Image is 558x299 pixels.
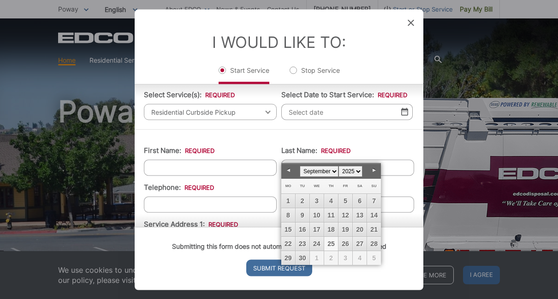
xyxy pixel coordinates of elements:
span: Saturday [357,184,362,188]
a: 20 [353,223,367,236]
input: Submit Request [246,259,312,276]
a: Prev [281,164,295,177]
a: 3 [310,194,324,208]
a: Next [367,164,381,177]
a: 28 [367,237,381,251]
a: 21 [367,223,381,236]
a: 30 [296,251,309,265]
label: Start Service [219,65,269,84]
a: 18 [324,223,338,236]
a: 27 [353,237,367,251]
span: 5 [367,251,381,265]
span: Tuesday [300,184,305,188]
label: Telephone: [144,183,214,191]
a: 1 [281,194,295,208]
a: 7 [367,194,381,208]
select: Select month [300,166,338,177]
a: 29 [281,251,295,265]
a: 4 [324,194,338,208]
span: 3 [338,251,352,265]
span: Friday [343,184,348,188]
a: 2 [296,194,309,208]
label: Last Name: [281,146,350,154]
a: 24 [310,237,324,251]
span: Residential Curbside Pickup [144,104,277,120]
a: 23 [296,237,309,251]
strong: Submitting this form does not automatically start the service requested [172,242,386,250]
a: 11 [324,208,338,222]
label: I Would Like To: [212,32,346,51]
span: 2 [324,251,338,265]
a: 25 [324,237,338,251]
span: 4 [353,251,367,265]
label: First Name: [144,146,214,154]
a: 12 [338,208,352,222]
span: Sunday [371,184,376,188]
a: 26 [338,237,352,251]
a: 5 [338,194,352,208]
span: Wednesday [314,184,320,188]
input: Select date [281,104,413,120]
select: Select year [338,166,362,177]
span: Thursday [329,184,334,188]
a: 6 [353,194,367,208]
a: 16 [296,223,309,236]
a: 19 [338,223,352,236]
a: 17 [310,223,324,236]
a: 14 [367,208,381,222]
img: Select date [401,108,408,116]
a: 15 [281,223,295,236]
span: Monday [285,184,291,188]
span: 1 [310,251,324,265]
a: 8 [281,208,295,222]
a: 10 [310,208,324,222]
a: 22 [281,237,295,251]
label: Stop Service [290,65,340,84]
a: 13 [353,208,367,222]
a: 9 [296,208,309,222]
